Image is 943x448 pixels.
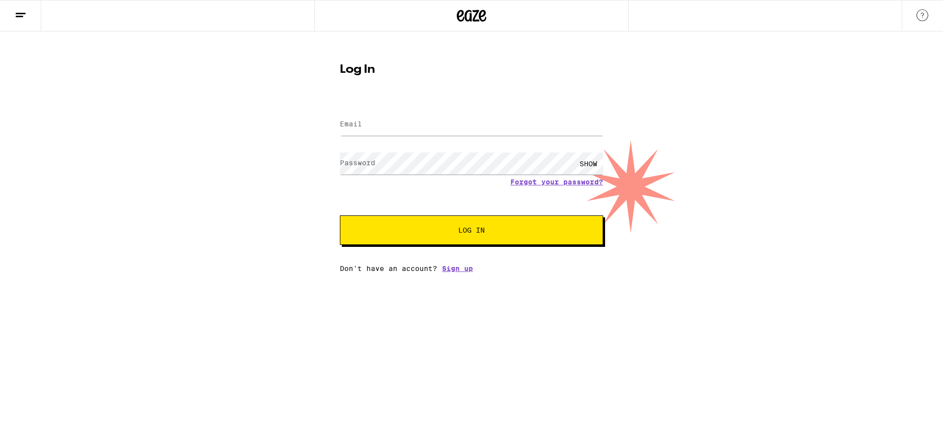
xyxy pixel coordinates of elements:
[574,152,603,175] div: SHOW
[340,114,603,136] input: Email
[458,227,485,234] span: Log In
[340,215,603,245] button: Log In
[510,178,603,186] a: Forgot your password?
[340,64,603,76] h1: Log In
[340,120,362,128] label: Email
[442,265,473,272] a: Sign up
[340,159,375,167] label: Password
[340,265,603,272] div: Don't have an account?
